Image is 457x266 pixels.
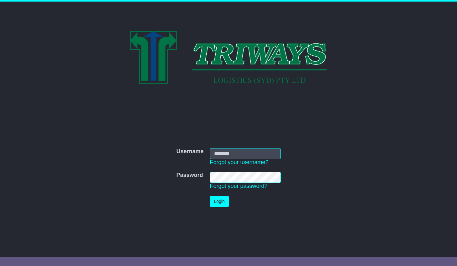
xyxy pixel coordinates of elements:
label: Password [176,172,203,179]
button: Login [210,196,229,207]
img: Triways Logistics SYD PTY LTD [130,31,327,84]
label: Username [176,148,203,155]
a: Forgot your password? [210,183,268,189]
a: Forgot your username? [210,159,269,165]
